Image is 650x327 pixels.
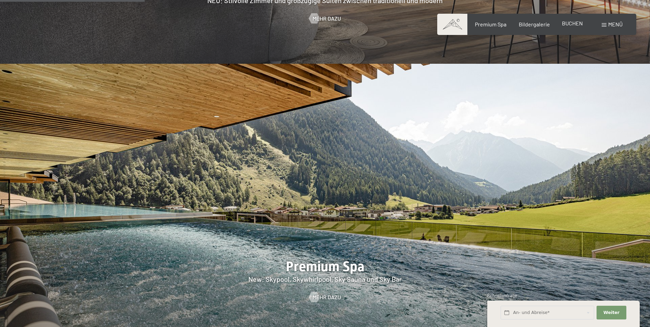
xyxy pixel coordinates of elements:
[597,306,626,320] button: Weiter
[519,21,550,27] a: Bildergalerie
[309,293,341,301] a: Mehr dazu
[312,15,341,22] span: Mehr dazu
[562,20,583,26] a: BUCHEN
[608,21,623,27] span: Menü
[603,310,620,316] span: Weiter
[475,21,506,27] a: Premium Spa
[312,293,341,301] span: Mehr dazu
[309,15,341,22] a: Mehr dazu
[487,293,517,298] span: Schnellanfrage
